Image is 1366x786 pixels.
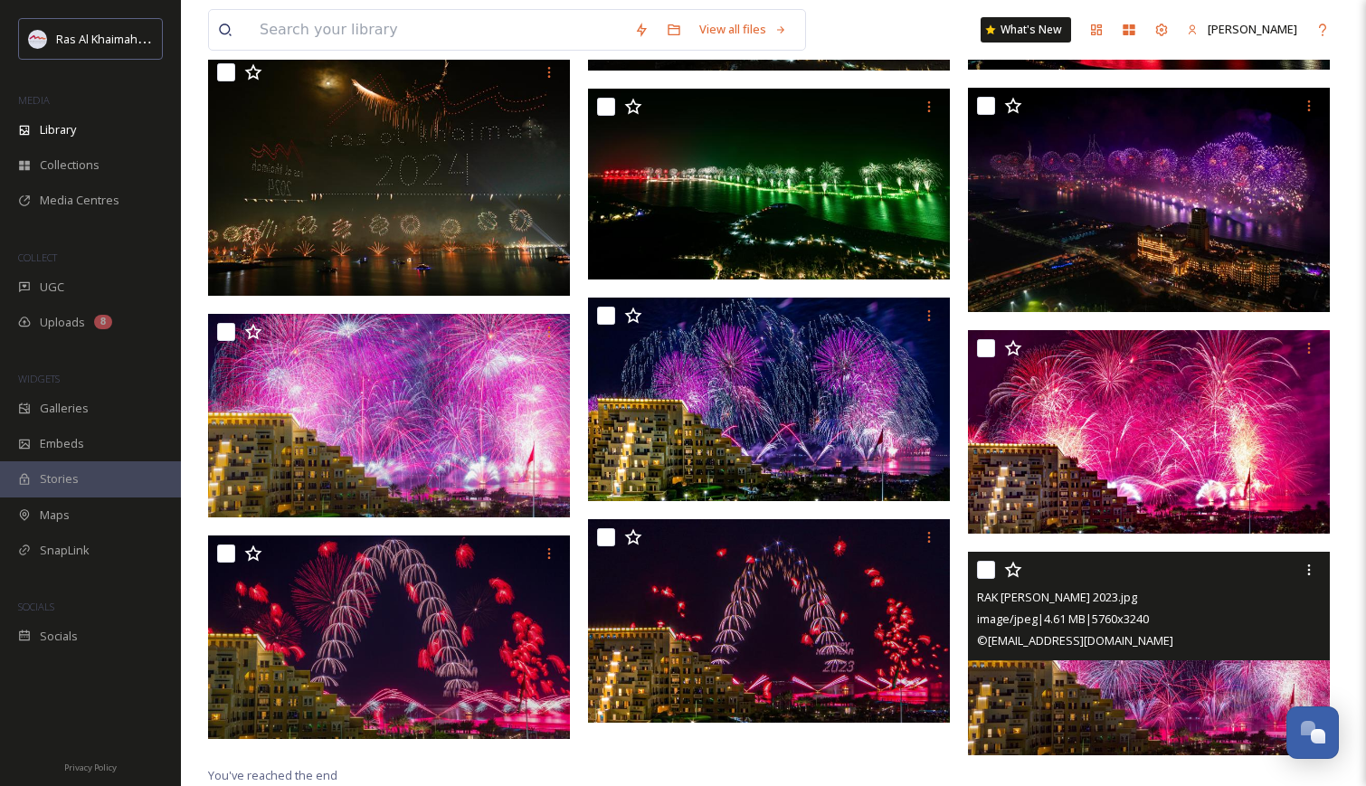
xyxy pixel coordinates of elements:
span: UGC [40,279,64,296]
span: Uploads [40,314,85,331]
span: You've reached the end [208,767,337,783]
span: [PERSON_NAME] [1208,21,1297,37]
span: MEDIA [18,93,50,107]
span: Maps [40,507,70,524]
a: Privacy Policy [64,755,117,777]
a: What's New [981,17,1071,43]
img: RAK NYE 2023.jpg [208,314,570,517]
span: Ras Al Khaimah Tourism Development Authority [56,30,312,47]
div: 8 [94,315,112,329]
span: WIDGETS [18,372,60,385]
span: Galleries [40,400,89,417]
a: [PERSON_NAME] [1178,12,1306,47]
button: Open Chat [1286,706,1339,759]
img: RAK NYE 2023.jpg [588,519,950,723]
img: Logo_RAKTDA_RGB-01.png [29,30,47,48]
img: RAK NYE 2024.jpg [588,89,950,279]
span: Embeds [40,435,84,452]
span: Stories [40,470,79,488]
span: SnapLink [40,542,90,559]
span: Library [40,121,76,138]
span: COLLECT [18,251,57,264]
img: RAK NYE 2023.jpg [968,330,1330,534]
input: Search your library [251,10,625,50]
span: © [EMAIL_ADDRESS][DOMAIN_NAME] [977,632,1173,649]
img: RAK NYE 2024.jpg [208,54,570,296]
span: SOCIALS [18,600,54,613]
span: Privacy Policy [64,762,117,773]
img: RAK NYE 2023.jpg [588,298,950,501]
a: View all files [690,12,796,47]
span: image/jpeg | 4.61 MB | 5760 x 3240 [977,611,1149,627]
span: Socials [40,628,78,645]
span: Collections [40,156,100,174]
span: Media Centres [40,192,119,209]
img: RAK NYE 2023.jpg [208,535,570,739]
img: RAK NYE 2024.jpg [968,88,1330,311]
span: RAK [PERSON_NAME] 2023.jpg [977,589,1137,605]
